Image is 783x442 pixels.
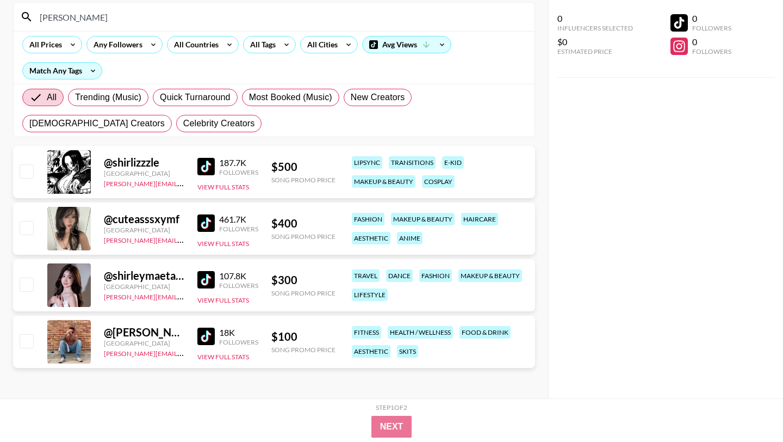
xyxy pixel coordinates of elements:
div: Followers [692,24,731,32]
div: 461.7K [219,214,258,225]
span: New Creators [351,91,405,104]
div: makeup & beauty [458,269,522,282]
span: [DEMOGRAPHIC_DATA] Creators [29,117,165,130]
div: @ [PERSON_NAME][DOMAIN_NAME][PERSON_NAME] [104,326,184,339]
button: View Full Stats [197,296,249,304]
button: View Full Stats [197,353,249,361]
a: [PERSON_NAME][EMAIL_ADDRESS][PERSON_NAME][DOMAIN_NAME] [104,347,316,358]
div: $0 [557,36,633,47]
a: [PERSON_NAME][EMAIL_ADDRESS][DOMAIN_NAME] [104,291,265,301]
div: Song Promo Price [271,232,335,241]
div: Any Followers [87,36,145,53]
div: food & drink [459,326,511,339]
div: Followers [219,168,258,176]
img: TikTok [197,158,215,175]
button: Next [371,416,412,438]
div: Estimated Price [557,47,633,56]
div: Song Promo Price [271,346,335,354]
div: Step 1 of 2 [376,403,407,412]
span: Celebrity Creators [183,117,255,130]
div: Song Promo Price [271,289,335,297]
div: haircare [461,213,498,225]
div: fashion [419,269,452,282]
div: Followers [692,47,731,56]
div: [GEOGRAPHIC_DATA] [104,226,184,234]
div: makeup & beauty [391,213,455,225]
div: lipsync [352,156,382,169]
div: transitions [389,156,436,169]
div: 187.7K [219,157,258,168]
div: $ 300 [271,273,335,287]
div: 0 [557,13,633,24]
div: cosplay [422,175,455,188]
div: lifestyle [352,288,388,301]
div: Song Promo Price [271,176,335,184]
img: TikTok [197,328,215,345]
div: makeup & beauty [352,175,415,188]
div: dance [386,269,413,282]
div: @ shirleymaetan_ [104,269,184,283]
button: View Full Stats [197,240,249,248]
input: Search by User Name [33,8,528,26]
img: TikTok [197,271,215,288]
span: Trending (Music) [75,91,141,104]
div: aesthetic [352,232,390,244]
div: $ 100 [271,330,335,343]
div: travel [352,269,380,282]
div: Followers [219,281,258,290]
a: [PERSON_NAME][EMAIL_ADDRESS][DOMAIN_NAME] [104,234,265,244]
div: 107.8K [219,271,258,281]
div: @ shirlizzzle [104,156,184,169]
div: All Cities [301,36,340,53]
div: Followers [219,338,258,346]
div: [GEOGRAPHIC_DATA] [104,169,184,177]
div: fashion [352,213,384,225]
div: Followers [219,225,258,233]
div: [GEOGRAPHIC_DATA] [104,339,184,347]
div: Avg Views [363,36,451,53]
div: skits [397,345,418,358]
div: anime [397,232,422,244]
span: All [47,91,57,104]
div: @ cuteasssxymf [104,212,184,226]
div: All Tags [244,36,278,53]
div: e-kid [442,156,464,169]
div: Match Any Tags [23,63,102,79]
div: $ 500 [271,160,335,174]
img: TikTok [197,214,215,232]
div: 0 [692,36,731,47]
div: $ 400 [271,217,335,230]
div: All Countries [167,36,221,53]
div: All Prices [23,36,64,53]
div: aesthetic [352,345,390,358]
div: [GEOGRAPHIC_DATA] [104,283,184,291]
div: health / wellness [388,326,453,339]
button: View Full Stats [197,183,249,191]
div: 18K [219,327,258,338]
div: Influencers Selected [557,24,633,32]
div: fitness [352,326,381,339]
span: Most Booked (Music) [249,91,332,104]
span: Quick Turnaround [160,91,231,104]
a: [PERSON_NAME][EMAIL_ADDRESS][DOMAIN_NAME] [104,177,265,188]
div: 0 [692,13,731,24]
